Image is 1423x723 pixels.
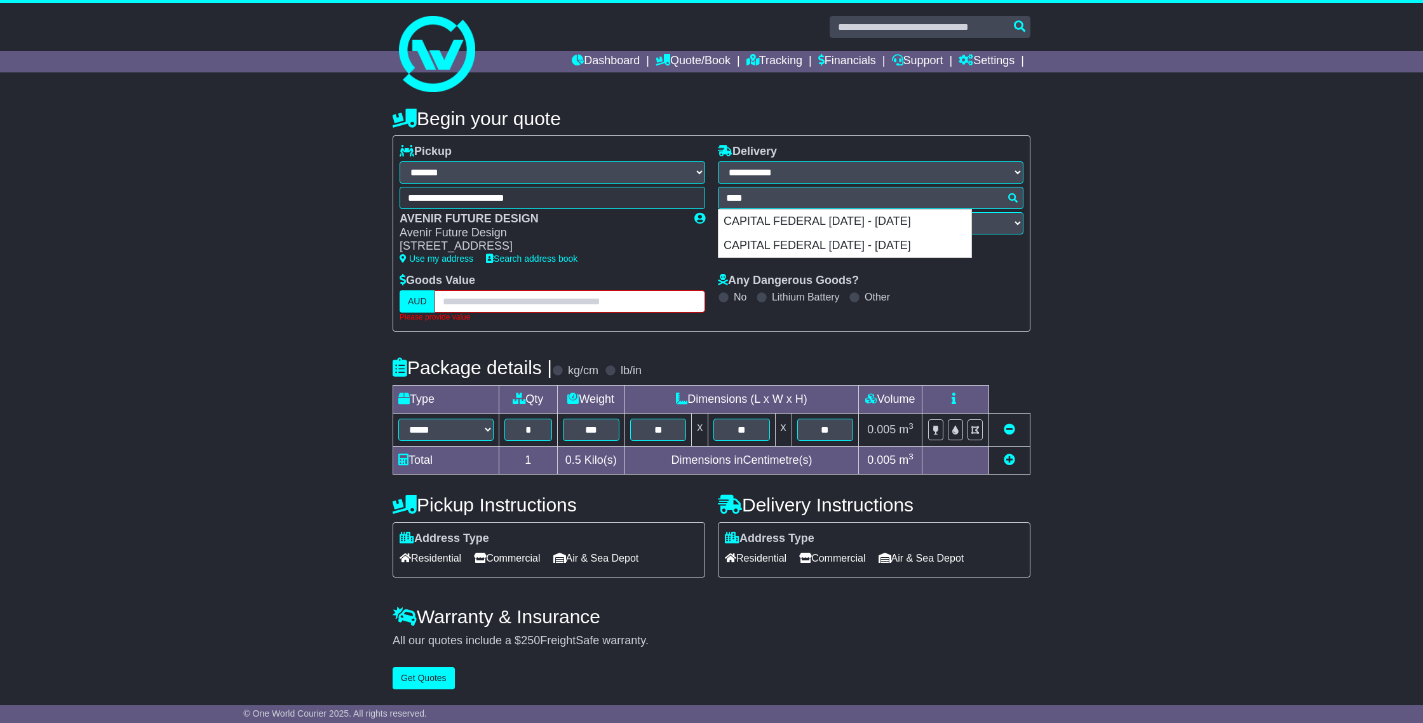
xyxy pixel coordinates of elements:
[393,494,705,515] h4: Pickup Instructions
[400,253,473,264] a: Use my address
[1004,454,1015,466] a: Add new item
[499,446,558,474] td: 1
[725,532,814,546] label: Address Type
[393,357,552,378] h4: Package details |
[393,385,499,413] td: Type
[908,452,914,461] sup: 3
[400,145,452,159] label: Pickup
[557,385,624,413] td: Weight
[775,413,792,446] td: x
[400,290,435,313] label: AUD
[393,108,1030,129] h4: Begin your quote
[553,548,639,568] span: Air & Sea Depot
[734,291,746,303] label: No
[572,51,640,72] a: Dashboard
[818,51,876,72] a: Financials
[621,364,642,378] label: lb/in
[899,454,914,466] span: m
[393,634,1030,648] div: All our quotes include a $ FreightSafe warranty.
[400,212,682,226] div: AVENIR FUTURE DESIGN
[718,274,859,288] label: Any Dangerous Goods?
[867,454,896,466] span: 0.005
[565,454,581,466] span: 0.5
[892,51,943,72] a: Support
[400,548,461,568] span: Residential
[718,494,1030,515] h4: Delivery Instructions
[243,708,427,719] span: © One World Courier 2025. All rights reserved.
[746,51,802,72] a: Tracking
[899,423,914,436] span: m
[772,291,840,303] label: Lithium Battery
[1004,423,1015,436] a: Remove this item
[400,274,475,288] label: Goods Value
[393,446,499,474] td: Total
[718,145,777,159] label: Delivery
[557,446,624,474] td: Kilo(s)
[400,240,682,253] div: [STREET_ADDRESS]
[393,667,455,689] button: Get Quotes
[624,446,858,474] td: Dimensions in Centimetre(s)
[725,548,786,568] span: Residential
[908,421,914,431] sup: 3
[799,548,865,568] span: Commercial
[521,634,540,647] span: 250
[865,291,890,303] label: Other
[568,364,598,378] label: kg/cm
[718,210,971,234] div: CAPITAL FEDERAL [DATE] - [DATE]
[867,423,896,436] span: 0.005
[486,253,577,264] a: Search address book
[474,548,540,568] span: Commercial
[879,548,964,568] span: Air & Sea Depot
[400,532,489,546] label: Address Type
[959,51,1015,72] a: Settings
[692,413,708,446] td: x
[400,226,682,240] div: Avenir Future Design
[656,51,731,72] a: Quote/Book
[858,385,922,413] td: Volume
[400,313,705,321] div: Please provide value
[499,385,558,413] td: Qty
[718,234,971,258] div: CAPITAL FEDERAL [DATE] - [DATE]
[624,385,858,413] td: Dimensions (L x W x H)
[393,606,1030,627] h4: Warranty & Insurance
